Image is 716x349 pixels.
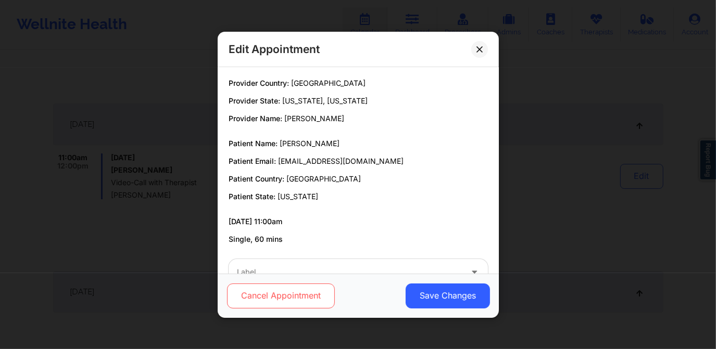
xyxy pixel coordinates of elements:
[405,283,489,308] button: Save Changes
[227,283,334,308] button: Cancel Appointment
[286,174,361,183] span: [GEOGRAPHIC_DATA]
[284,114,344,123] span: [PERSON_NAME]
[282,96,368,105] span: [US_STATE], [US_STATE]
[229,138,488,149] p: Patient Name:
[229,78,488,88] p: Provider Country:
[229,156,488,166] p: Patient Email:
[229,174,488,184] p: Patient Country:
[280,139,340,148] span: [PERSON_NAME]
[229,113,488,124] p: Provider Name:
[229,234,488,244] p: Single, 60 mins
[229,42,320,56] h2: Edit Appointment
[229,191,488,202] p: Patient State:
[229,96,488,106] p: Provider State:
[278,192,318,201] span: [US_STATE]
[229,216,488,227] p: [DATE] 11:00am
[278,157,404,165] span: [EMAIL_ADDRESS][DOMAIN_NAME]
[291,79,366,87] span: [GEOGRAPHIC_DATA]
